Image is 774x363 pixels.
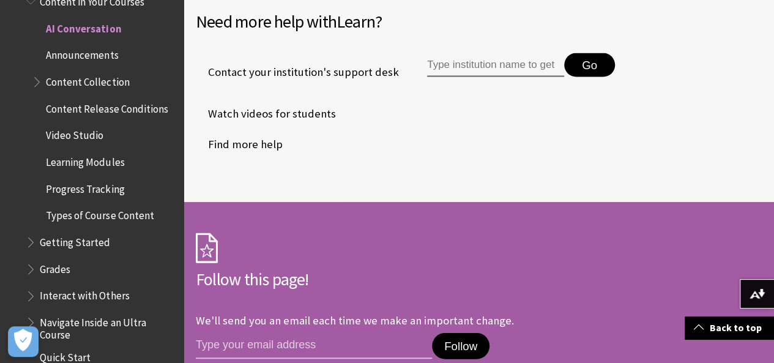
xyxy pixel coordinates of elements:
span: Types of Course Content [46,206,154,222]
button: Go [564,53,615,78]
span: AI Conversation [46,18,121,35]
span: Getting Started [40,232,110,249]
button: Follow [432,333,489,360]
span: Contact your institution's support desk [196,64,399,80]
span: Grades [40,259,70,275]
span: Content Release Conditions [46,99,168,115]
span: Video Studio [46,125,103,142]
p: We'll send you an email each time we make an important change. [196,313,514,327]
h2: Follow this page! [196,266,563,292]
input: email address [196,333,432,359]
span: Learning Modules [46,152,124,168]
img: Subscription Icon [196,233,218,263]
span: Progress Tracking [46,179,124,195]
a: Find more help [196,135,283,154]
span: Navigate Inside an Ultra Course [40,312,175,341]
input: Type institution name to get support [427,53,564,78]
a: Back to top [685,316,774,339]
span: Announcements [46,45,118,62]
span: Content Collection [46,72,129,88]
a: Watch videos for students [196,105,336,123]
h2: Need more help with ? [196,9,762,34]
span: Interact with Others [40,286,129,302]
button: Open Preferences [8,326,39,357]
span: Learn [337,10,375,32]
